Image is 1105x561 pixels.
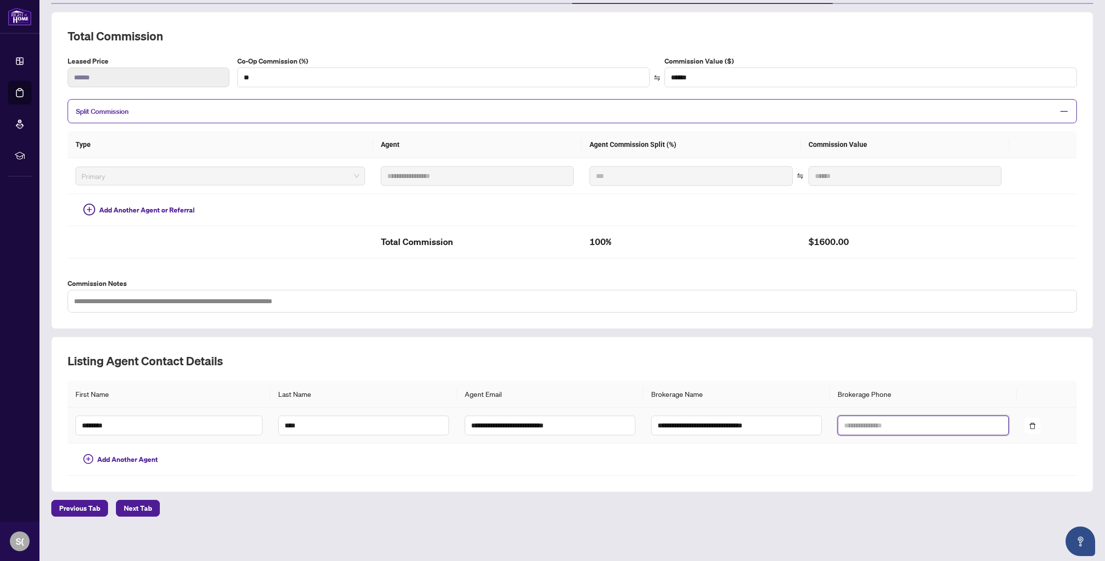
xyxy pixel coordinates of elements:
span: Add Another Agent [97,454,158,465]
label: Commission Value ($) [664,56,1077,67]
label: Co-Op Commission (%) [237,56,650,67]
th: Type [68,131,373,158]
th: Brokerage Phone [830,381,1016,408]
img: logo [8,7,32,26]
h2: Listing Agent Contact Details [68,353,1077,369]
span: Previous Tab [59,500,100,516]
th: Agent Email [457,381,643,408]
th: First Name [68,381,270,408]
h2: $1600.00 [809,234,1001,250]
span: S( [16,534,24,548]
button: Add Another Agent or Referral [75,202,203,218]
h2: Total Commission [381,234,574,250]
label: Leased Price [68,56,229,67]
span: delete [1029,422,1036,429]
th: Brokerage Name [643,381,830,408]
span: swap [654,74,661,81]
span: swap [797,173,804,179]
span: minus [1060,107,1068,116]
h2: Total Commission [68,28,1077,44]
button: Open asap [1066,526,1095,556]
div: Split Commission [68,99,1077,123]
span: Primary [81,169,359,183]
button: Next Tab [116,500,160,517]
span: Add Another Agent or Referral [99,205,195,215]
span: Next Tab [124,500,152,516]
th: Agent [373,131,582,158]
button: Add Another Agent [75,452,166,467]
span: plus-circle [83,204,95,215]
th: Last Name [270,381,457,408]
button: Previous Tab [51,500,108,517]
th: Commission Value [801,131,1009,158]
span: Split Commission [76,107,129,116]
h2: 100% [589,234,793,250]
label: Commission Notes [68,278,1077,289]
span: plus-circle [83,454,93,464]
th: Agent Commission Split (%) [582,131,801,158]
